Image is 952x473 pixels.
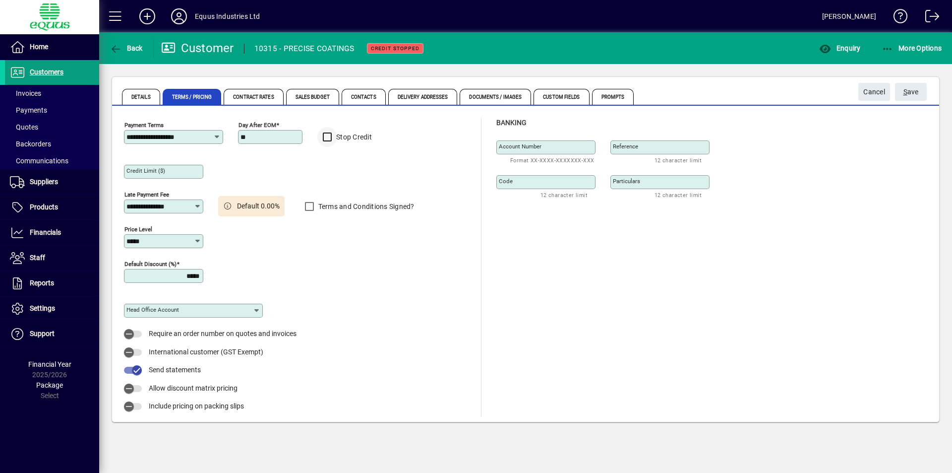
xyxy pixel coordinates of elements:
[5,170,99,195] a: Suppliers
[124,261,177,268] mat-label: Default Discount (%)
[107,39,145,57] button: Back
[819,44,860,52] span: Enquiry
[124,226,152,233] mat-label: Price Level
[30,203,58,211] span: Products
[149,366,201,374] span: Send statements
[131,7,163,25] button: Add
[371,45,419,52] span: Credit Stopped
[496,119,527,127] span: Banking
[36,381,63,389] span: Package
[5,135,99,152] a: Backorders
[460,89,531,105] span: Documents / Images
[286,89,339,105] span: Sales Budget
[237,201,280,211] span: Default 0.00%
[99,39,154,57] app-page-header-button: Back
[863,84,885,100] span: Cancel
[30,228,61,236] span: Financials
[5,195,99,220] a: Products
[654,154,702,166] mat-hint: 12 character limit
[5,119,99,135] a: Quotes
[499,178,513,185] mat-label: Code
[540,189,588,201] mat-hint: 12 character limit
[903,88,907,96] span: S
[10,140,51,148] span: Backorders
[149,384,238,392] span: Allow discount matrix pricing
[5,85,99,102] a: Invoices
[879,39,945,57] button: More Options
[238,122,276,129] mat-label: Day after EOM
[822,8,876,24] div: [PERSON_NAME]
[5,246,99,270] a: Staff
[592,89,634,105] span: Prompts
[334,132,372,142] label: Stop Credit
[161,40,234,56] div: Customer
[149,330,297,338] span: Require an order number on quotes and invoices
[613,143,638,150] mat-label: Reference
[163,7,195,25] button: Profile
[30,304,55,312] span: Settings
[388,89,458,105] span: Delivery Addresses
[534,89,589,105] span: Custom Fields
[122,89,160,105] span: Details
[10,123,38,131] span: Quotes
[918,2,940,34] a: Logout
[163,89,222,105] span: Terms / Pricing
[30,43,48,51] span: Home
[5,322,99,346] a: Support
[30,178,58,186] span: Suppliers
[10,106,47,114] span: Payments
[342,89,386,105] span: Contacts
[254,41,355,57] div: 10315 - PRECISE COATINGS
[499,143,541,150] mat-label: Account number
[149,402,244,410] span: Include pricing on packing slips
[5,35,99,60] a: Home
[903,84,919,100] span: ave
[5,220,99,245] a: Financials
[5,296,99,321] a: Settings
[224,89,283,105] span: Contract Rates
[817,39,863,57] button: Enquiry
[124,191,169,198] mat-label: Late Payment Fee
[126,306,179,313] mat-label: Head Office Account
[882,44,942,52] span: More Options
[30,330,55,338] span: Support
[613,178,640,185] mat-label: Particulars
[895,83,927,101] button: Save
[30,254,45,262] span: Staff
[195,8,260,24] div: Equus Industries Ltd
[10,157,68,165] span: Communications
[316,202,415,211] label: Terms and Conditions Signed?
[30,68,63,76] span: Customers
[510,154,594,166] mat-hint: Format XX-XXXX-XXXXXXX-XXX
[110,44,143,52] span: Back
[28,360,71,368] span: Financial Year
[654,189,702,201] mat-hint: 12 character limit
[30,279,54,287] span: Reports
[5,271,99,296] a: Reports
[886,2,908,34] a: Knowledge Base
[5,152,99,169] a: Communications
[5,102,99,119] a: Payments
[149,348,263,356] span: International customer (GST Exempt)
[126,167,165,174] mat-label: Credit Limit ($)
[10,89,41,97] span: Invoices
[124,122,164,129] mat-label: Payment Terms
[858,83,890,101] button: Cancel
